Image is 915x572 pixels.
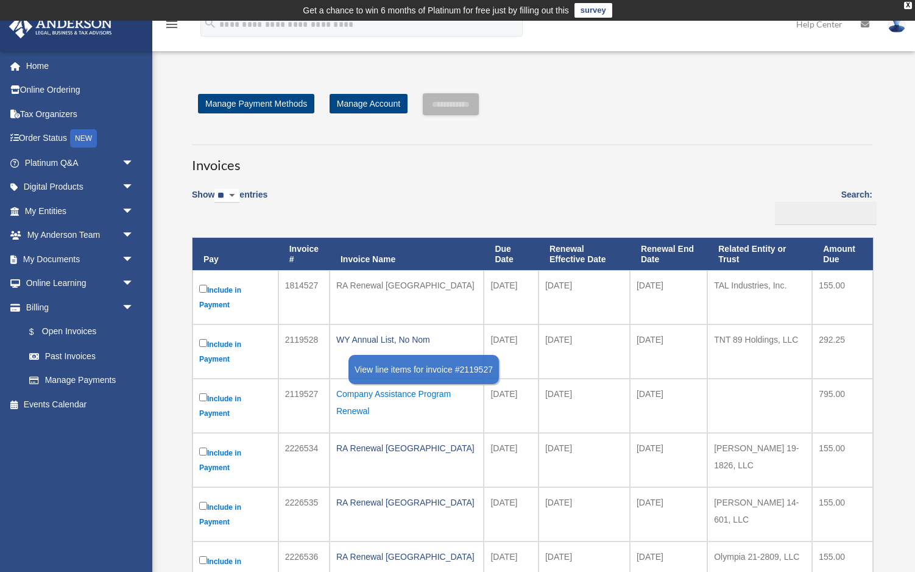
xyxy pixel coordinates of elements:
td: [DATE] [539,324,630,379]
div: Get a chance to win 6 months of Platinum for free just by filling out this [303,3,569,18]
a: Manage Payments [17,368,146,393]
td: TNT 89 Holdings, LLC [707,324,812,379]
div: close [904,2,912,9]
td: [DATE] [484,270,539,324]
td: 2226534 [278,433,330,487]
a: Events Calendar [9,392,152,416]
a: survey [574,3,612,18]
td: 795.00 [812,379,873,433]
input: Include in Payment [199,502,207,510]
i: search [203,16,217,30]
th: Amount Due: activate to sort column ascending [812,238,873,271]
div: RA Renewal [GEOGRAPHIC_DATA] [336,548,477,565]
td: [DATE] [630,379,707,433]
input: Include in Payment [199,448,207,456]
input: Include in Payment [199,285,207,293]
td: [DATE] [630,433,707,487]
td: 2119528 [278,324,330,379]
th: Renewal End Date: activate to sort column ascending [630,238,707,271]
input: Include in Payment [199,339,207,347]
img: Anderson Advisors Platinum Portal [5,15,116,38]
td: 2119527 [278,379,330,433]
a: Tax Organizers [9,102,152,126]
a: menu [164,21,179,32]
td: [DATE] [539,487,630,542]
td: [DATE] [484,487,539,542]
div: RA Renewal [GEOGRAPHIC_DATA] [336,494,477,511]
td: TAL Industries, Inc. [707,270,812,324]
th: Related Entity or Trust: activate to sort column ascending [707,238,812,271]
span: arrow_drop_down [122,223,146,248]
span: arrow_drop_down [122,295,146,320]
td: 1814527 [278,270,330,324]
a: Order StatusNEW [9,126,152,151]
a: My Entitiesarrow_drop_down [9,199,152,223]
td: [DATE] [630,270,707,324]
span: arrow_drop_down [122,247,146,272]
td: 155.00 [812,487,873,542]
label: Include in Payment [199,499,272,529]
label: Include in Payment [199,445,272,475]
a: My Documentsarrow_drop_down [9,247,152,271]
a: Past Invoices [17,344,146,368]
td: [DATE] [484,379,539,433]
td: [DATE] [539,433,630,487]
div: RA Renewal [GEOGRAPHIC_DATA] [336,277,477,294]
div: RA Renewal [GEOGRAPHIC_DATA] [336,440,477,457]
td: [PERSON_NAME] 14-601, LLC [707,487,812,542]
img: User Pic [888,15,906,33]
td: [DATE] [484,324,539,379]
a: $Open Invoices [17,320,140,345]
a: Digital Productsarrow_drop_down [9,175,152,199]
th: Pay: activate to sort column descending [193,238,278,271]
span: arrow_drop_down [122,175,146,200]
td: [DATE] [630,487,707,542]
span: arrow_drop_down [122,199,146,224]
a: My Anderson Teamarrow_drop_down [9,223,152,248]
h3: Invoices [192,145,872,175]
a: Manage Account [330,94,408,113]
i: menu [164,17,179,32]
th: Invoice Name: activate to sort column ascending [330,238,484,271]
a: Home [9,54,152,78]
th: Due Date: activate to sort column ascending [484,238,539,271]
span: arrow_drop_down [122,151,146,176]
td: 155.00 [812,270,873,324]
td: [DATE] [539,270,630,324]
th: Invoice #: activate to sort column ascending [278,238,330,271]
input: Include in Payment [199,393,207,401]
input: Include in Payment [199,556,207,564]
td: 155.00 [812,433,873,487]
label: Include in Payment [199,391,272,421]
label: Include in Payment [199,282,272,312]
th: Renewal Effective Date: activate to sort column ascending [539,238,630,271]
td: [DATE] [484,433,539,487]
td: [PERSON_NAME] 19-1826, LLC [707,433,812,487]
td: 292.25 [812,324,873,379]
div: NEW [70,129,97,148]
label: Search: [771,187,872,225]
label: Include in Payment [199,337,272,366]
select: Showentries [214,189,239,203]
input: Search: [775,202,877,225]
a: Online Ordering [9,78,152,102]
a: Platinum Q&Aarrow_drop_down [9,151,152,175]
td: 2226535 [278,487,330,542]
span: $ [36,324,42,340]
label: Show entries [192,187,267,215]
a: Billingarrow_drop_down [9,295,146,320]
div: Company Assistance Program Renewal [336,385,477,420]
a: Manage Payment Methods [198,94,314,113]
td: [DATE] [539,379,630,433]
div: WY Annual List, No Nom [336,331,477,348]
td: [DATE] [630,324,707,379]
a: Online Learningarrow_drop_down [9,271,152,296]
span: arrow_drop_down [122,271,146,296]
